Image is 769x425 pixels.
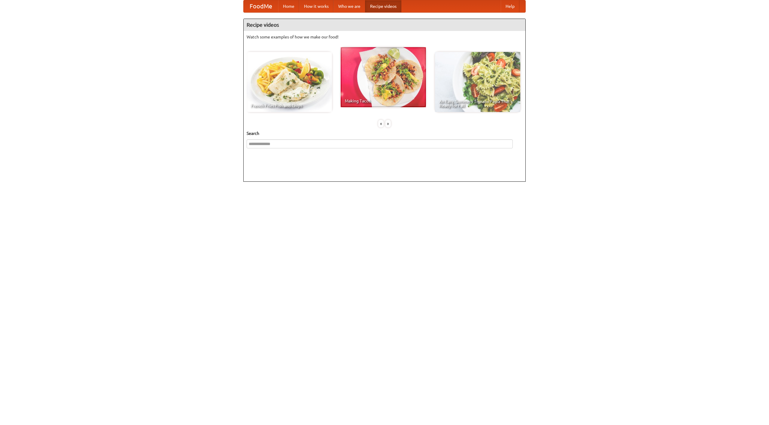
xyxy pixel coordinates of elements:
[501,0,519,12] a: Help
[247,52,332,112] a: French Fries Fish and Chips
[299,0,333,12] a: How it works
[278,0,299,12] a: Home
[435,52,520,112] a: An Easy, Summery Tomato Pasta That's Ready for Fall
[244,0,278,12] a: FoodMe
[365,0,401,12] a: Recipe videos
[333,0,365,12] a: Who we are
[341,47,426,107] a: Making Tacos
[385,120,391,127] div: »
[247,130,522,136] h5: Search
[247,34,522,40] p: Watch some examples of how we make our food!
[439,99,516,108] span: An Easy, Summery Tomato Pasta That's Ready for Fall
[251,104,328,108] span: French Fries Fish and Chips
[378,120,384,127] div: «
[244,19,525,31] h4: Recipe videos
[345,99,422,103] span: Making Tacos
